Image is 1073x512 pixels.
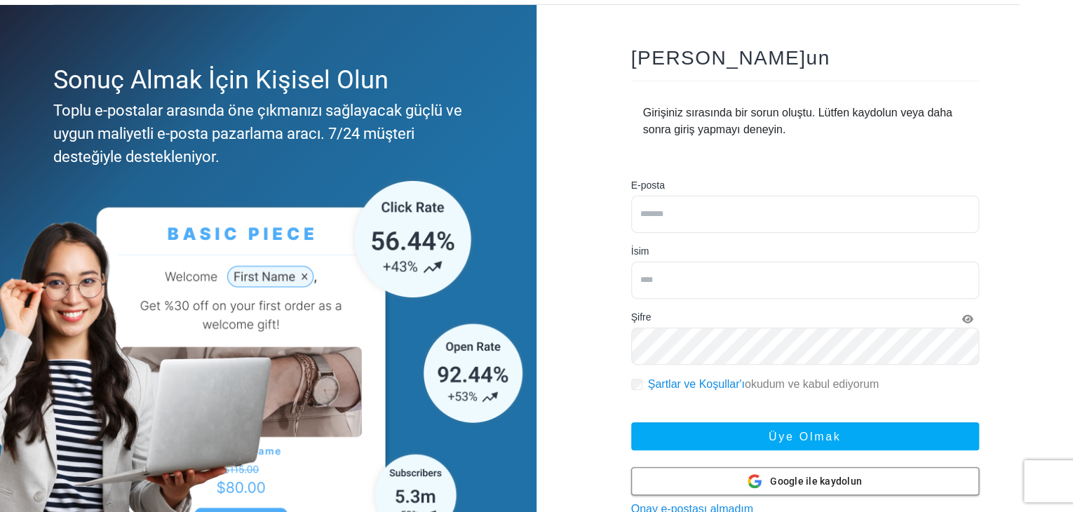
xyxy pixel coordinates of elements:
font: Sonuç Almak İçin Kişisel Olun [53,65,389,95]
font: Toplu e-postalar arasında öne çıkmanızı sağlayacak güçlü ve uygun maliyetli e-posta pazarlama ara... [53,102,462,166]
a: Şartlar ve Koşullar'ı [648,378,745,390]
font: okudum ve kabul ediyorum [745,378,879,390]
font: E-posta [631,180,665,191]
font: Üye olmak [769,431,841,443]
i: Şifreyi Göster [962,314,973,324]
font: İsim [631,245,649,257]
button: Üye olmak [631,422,979,450]
font: Google ile kaydolun [770,476,862,487]
font: [PERSON_NAME]un [631,47,830,69]
font: Şifre [631,311,652,323]
button: Google ile kaydolun [631,467,979,495]
font: Girişiniz sırasında bir sorun oluştu. Lütfen kaydolun veya daha sonra giriş yapmayı deneyin. [643,107,952,135]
